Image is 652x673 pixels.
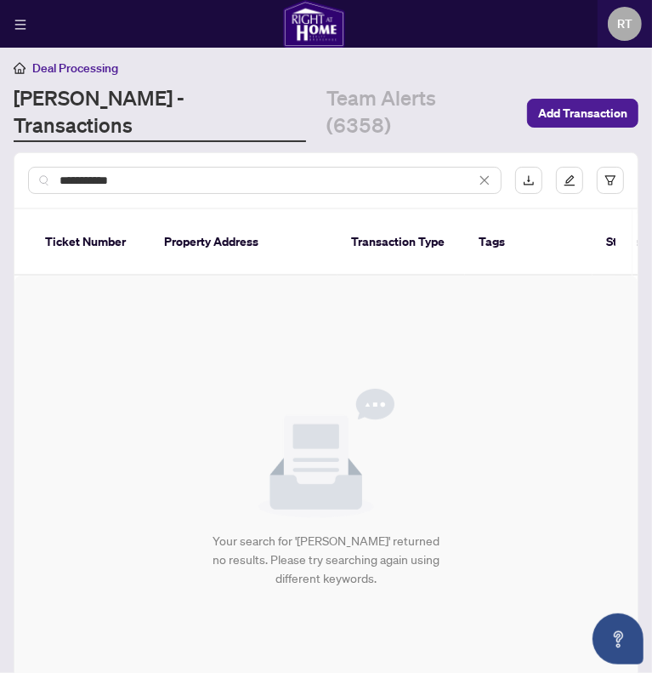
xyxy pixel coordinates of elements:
button: Open asap [592,613,643,664]
span: Add Transaction [538,100,627,127]
span: home [14,62,26,74]
th: Property Address [150,209,337,276]
a: Team Alerts (6358) [326,84,504,142]
span: edit [564,174,575,186]
button: Add Transaction [527,99,638,128]
button: edit [556,167,583,194]
button: download [515,167,542,194]
span: download [523,174,535,186]
button: filter [597,167,624,194]
span: menu [14,19,26,31]
span: RT [617,14,632,33]
th: Transaction Type [337,209,465,276]
a: [PERSON_NAME] - Transactions [14,84,306,142]
th: Ticket Number [31,209,150,276]
span: close [479,174,490,186]
img: Null State Icon [258,389,394,518]
div: Your search for '[PERSON_NAME]' returned no results. Please try searching again using different k... [211,532,441,588]
th: Tags [465,209,592,276]
span: filter [604,174,616,186]
span: Deal Processing [32,60,118,76]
